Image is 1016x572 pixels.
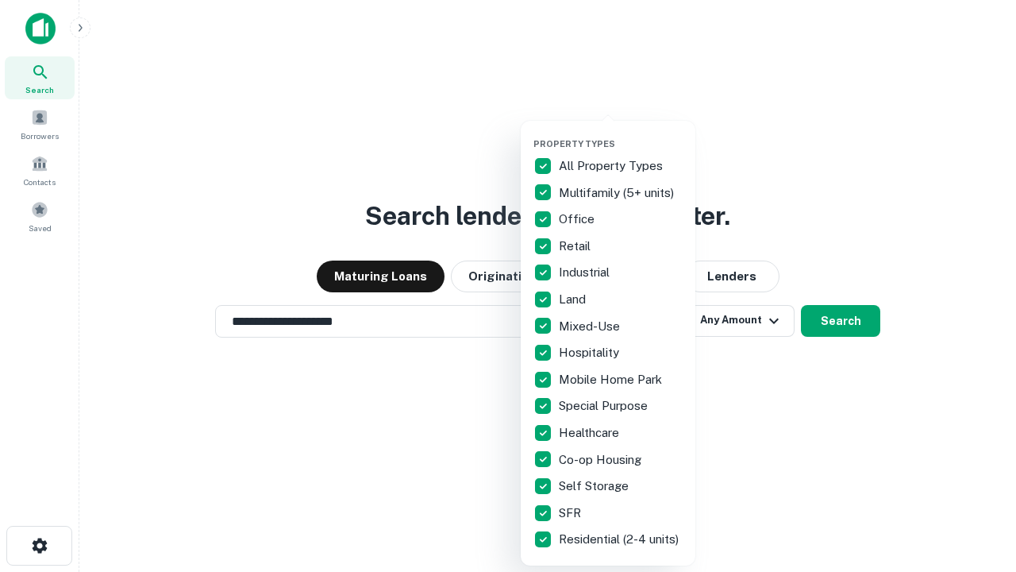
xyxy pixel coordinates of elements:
p: Self Storage [559,477,632,496]
p: Retail [559,237,594,256]
p: Co-op Housing [559,450,645,470]
p: Multifamily (5+ units) [559,184,677,203]
p: Mixed-Use [559,317,623,336]
p: Hospitality [559,343,622,362]
p: Mobile Home Park [559,370,665,389]
span: Property Types [533,139,615,149]
p: Industrial [559,263,613,282]
p: Office [559,210,598,229]
p: Healthcare [559,423,622,443]
p: All Property Types [559,157,666,176]
p: Residential (2-4 units) [559,530,682,549]
p: SFR [559,504,584,523]
p: Special Purpose [559,396,651,415]
iframe: Chat Widget [937,445,1016,521]
p: Land [559,290,589,309]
